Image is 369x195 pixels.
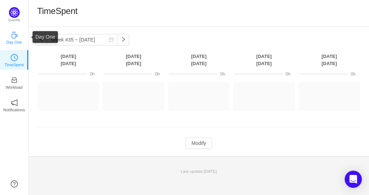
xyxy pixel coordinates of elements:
th: [DATE] [DATE] [231,53,296,67]
a: icon: clock-circleTimeSpent [11,56,18,63]
span: 0h [220,72,225,77]
th: [DATE] [DATE] [297,53,362,67]
th: [DATE] [DATE] [166,53,231,67]
i: icon: inbox [11,77,18,84]
a: icon: question-circle [11,180,18,187]
span: 0h [90,72,94,77]
i: icon: clock-circle [11,54,18,61]
img: Quantify [9,7,20,18]
input: Select a week [47,34,118,45]
span: Last update: [181,169,217,174]
span: [DATE] [204,169,217,174]
span: 0h [155,72,160,77]
button: icon: left [36,34,47,45]
a: icon: notificationNotifications [11,101,18,108]
span: 0h [351,72,355,77]
a: icon: inboxWorkload [11,79,18,86]
p: Notifications [3,107,25,113]
p: Day One [6,39,22,45]
p: Workload [6,84,23,91]
i: icon: calendar [109,37,114,42]
i: icon: notification [11,99,18,106]
a: icon: coffeeDay One [11,34,18,41]
p: Quantify [8,18,20,23]
button: icon: right [118,34,129,45]
p: TimeSpent [5,62,24,68]
span: 0h [286,72,290,77]
th: [DATE] [DATE] [101,53,166,67]
h1: TimeSpent [37,6,78,16]
div: Open Intercom Messenger [345,171,362,188]
th: [DATE] [DATE] [36,53,101,67]
button: Modify [186,137,212,149]
i: icon: coffee [11,31,18,39]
